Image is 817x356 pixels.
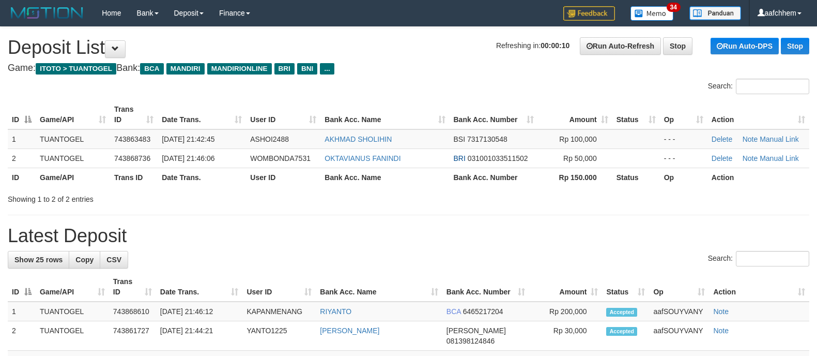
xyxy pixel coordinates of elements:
span: BRI [274,63,295,75]
span: BCA [446,307,461,316]
th: Game/API: activate to sort column ascending [36,100,110,129]
span: 743863483 [114,135,150,143]
th: Amount: activate to sort column ascending [538,100,612,129]
span: Copy [75,256,94,264]
a: CSV [100,251,128,269]
a: Stop [781,38,809,54]
th: Status [612,168,660,187]
th: Action [707,168,809,187]
td: aafSOUYVANY [649,321,709,351]
th: Status: activate to sort column ascending [612,100,660,129]
th: Bank Acc. Number [450,168,538,187]
a: [PERSON_NAME] [320,327,379,335]
span: Accepted [606,308,637,317]
td: Rp 30,000 [529,321,603,351]
a: OKTAVIANUS FANINDI [325,154,400,162]
th: Game/API: activate to sort column ascending [36,272,109,302]
a: Delete [712,154,732,162]
h1: Latest Deposit [8,226,809,246]
td: TUANTOGEL [36,321,109,351]
span: 743868736 [114,154,150,162]
input: Search: [736,79,809,94]
th: Bank Acc. Number: activate to sort column ascending [442,272,529,302]
a: Copy [69,251,100,269]
td: aafSOUYVANY [649,302,709,321]
h4: Game: Bank: [8,63,809,73]
th: Op: activate to sort column ascending [660,100,707,129]
th: User ID: activate to sort column ascending [242,272,316,302]
td: Rp 200,000 [529,302,603,321]
img: panduan.png [689,6,741,20]
a: Run Auto-Refresh [580,37,661,55]
td: 743868610 [109,302,156,321]
span: BNI [297,63,317,75]
label: Search: [708,251,809,266]
th: Action: activate to sort column ascending [707,100,809,129]
th: Date Trans.: activate to sort column ascending [156,272,243,302]
td: 743861727 [109,321,156,351]
td: [DATE] 21:46:12 [156,302,243,321]
td: - - - [660,149,707,168]
span: MANDIRIONLINE [207,63,272,75]
span: ASHOI2488 [250,135,289,143]
span: Rp 50,000 [563,154,597,162]
label: Search: [708,79,809,94]
a: Manual Link [760,135,799,143]
span: ITOTO > TUANTOGEL [36,63,116,75]
a: Note [743,135,758,143]
span: WOMBONDA7531 [250,154,311,162]
th: Game/API [36,168,110,187]
td: 1 [8,302,36,321]
td: 1 [8,129,36,149]
th: Trans ID: activate to sort column ascending [109,272,156,302]
td: TUANTOGEL [36,149,110,168]
td: YANTO1225 [242,321,316,351]
span: Copy 6465217204 to clipboard [463,307,503,316]
a: Note [713,327,729,335]
th: Status: activate to sort column ascending [602,272,649,302]
th: Date Trans. [158,168,246,187]
span: Accepted [606,327,637,336]
th: ID: activate to sort column descending [8,100,36,129]
span: BRI [454,154,466,162]
td: TUANTOGEL [36,129,110,149]
th: Rp 150.000 [538,168,612,187]
span: Show 25 rows [14,256,63,264]
span: BSI [454,135,466,143]
th: Bank Acc. Number: activate to sort column ascending [450,100,538,129]
th: Bank Acc. Name [320,168,449,187]
a: AKHMAD SHOLIHIN [325,135,392,143]
img: Button%20Memo.svg [630,6,674,21]
td: 2 [8,149,36,168]
img: MOTION_logo.png [8,5,86,21]
th: Op: activate to sort column ascending [649,272,709,302]
a: Manual Link [760,154,799,162]
th: Action: activate to sort column ascending [709,272,809,302]
span: BCA [140,63,163,75]
th: Trans ID [110,168,158,187]
a: Stop [663,37,692,55]
th: Op [660,168,707,187]
th: User ID: activate to sort column ascending [246,100,320,129]
span: Refreshing in: [496,41,569,50]
input: Search: [736,251,809,266]
th: Bank Acc. Name: activate to sort column ascending [316,272,442,302]
th: Bank Acc. Name: activate to sort column ascending [320,100,449,129]
strong: 00:00:10 [541,41,569,50]
span: CSV [106,256,121,264]
th: ID [8,168,36,187]
th: User ID [246,168,320,187]
td: [DATE] 21:44:21 [156,321,243,351]
td: - - - [660,129,707,149]
div: Showing 1 to 2 of 2 entries [8,190,333,204]
span: MANDIRI [166,63,205,75]
img: Feedback.jpg [563,6,615,21]
span: Rp 100,000 [559,135,596,143]
th: Date Trans.: activate to sort column ascending [158,100,246,129]
span: Copy 7317130548 to clipboard [467,135,507,143]
span: ... [320,63,334,75]
span: [PERSON_NAME] [446,327,506,335]
td: 2 [8,321,36,351]
td: TUANTOGEL [36,302,109,321]
span: Copy 031001033511502 to clipboard [468,154,528,162]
